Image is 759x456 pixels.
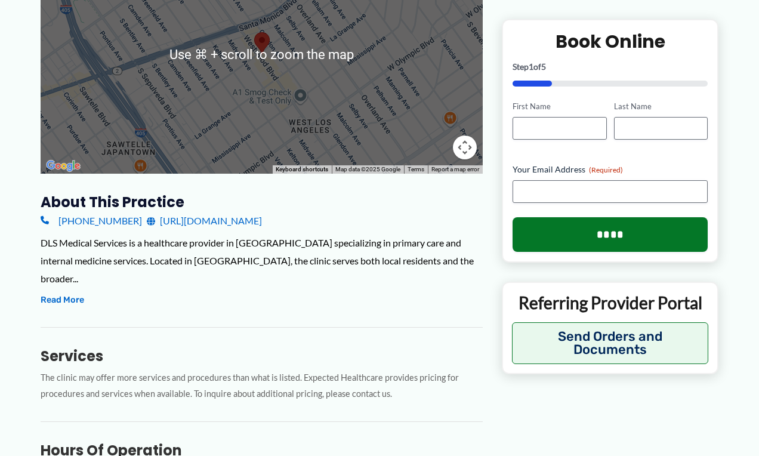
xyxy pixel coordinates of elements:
[147,212,262,230] a: [URL][DOMAIN_NAME]
[41,370,483,402] p: The clinic may offer more services and procedures than what is listed. Expected Healthcare provid...
[41,347,483,365] h3: Services
[513,30,708,53] h2: Book Online
[513,63,708,71] p: Step of
[41,212,142,230] a: [PHONE_NUMBER]
[431,166,479,172] a: Report a map error
[513,101,606,112] label: First Name
[44,158,83,174] img: Google
[408,166,424,172] a: Terms (opens in new tab)
[529,61,533,72] span: 1
[44,158,83,174] a: Open this area in Google Maps (opens a new window)
[512,292,708,313] p: Referring Provider Portal
[41,234,483,287] div: DLS Medical Services is a healthcare provider in [GEOGRAPHIC_DATA] specializing in primary care a...
[276,165,328,174] button: Keyboard shortcuts
[453,135,477,159] button: Map camera controls
[513,164,708,175] label: Your Email Address
[41,193,483,211] h3: About this practice
[541,61,546,72] span: 5
[335,166,400,172] span: Map data ©2025 Google
[41,293,84,307] button: Read More
[614,101,708,112] label: Last Name
[589,165,623,174] span: (Required)
[512,322,708,364] button: Send Orders and Documents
